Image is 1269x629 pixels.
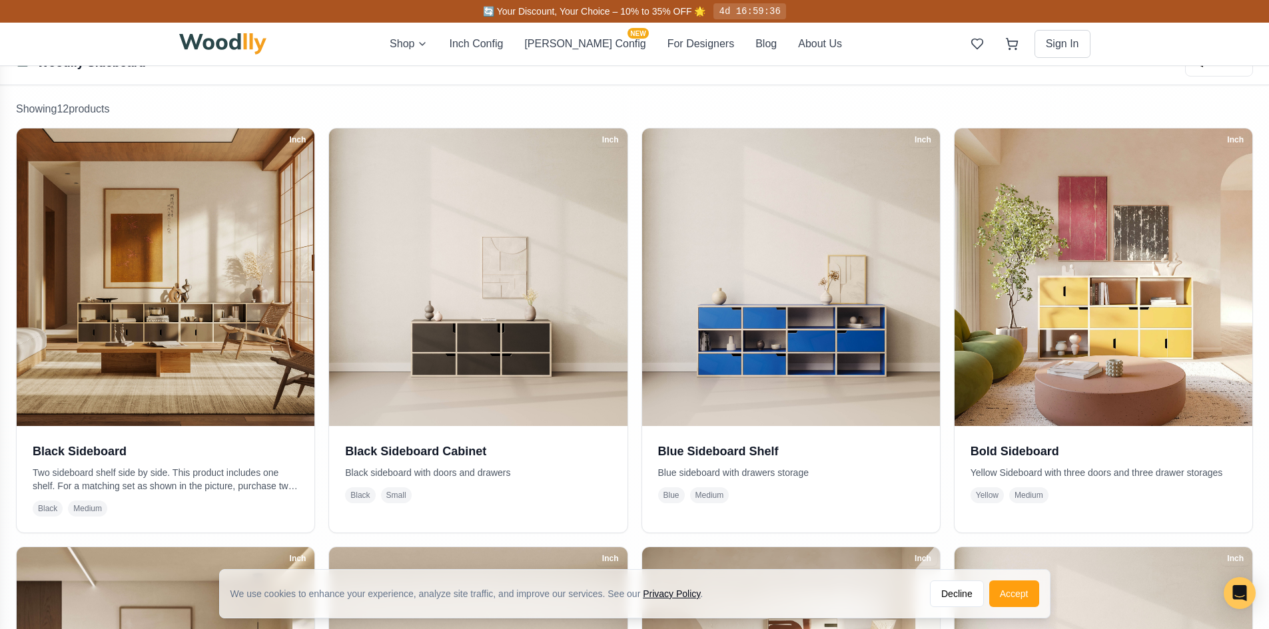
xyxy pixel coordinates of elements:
[68,501,107,517] span: Medium
[713,3,785,19] div: 4d 16:59:36
[1035,30,1090,58] button: Sign In
[17,128,314,426] img: Black Sideboard
[658,487,685,503] span: Blue
[230,587,714,600] div: We use cookies to enhance your experience, analyze site traffic, and improve our services. See our .
[284,551,312,566] div: Inch
[381,487,412,503] span: Small
[971,442,1236,461] h3: Bold Sideboard
[16,101,1253,117] p: Showing 12 product s
[989,580,1039,607] button: Accept
[930,580,984,607] button: Decline
[596,551,625,566] div: Inch
[690,487,729,503] span: Medium
[642,128,940,426] img: Blue Sideboard Shelf
[667,36,734,52] button: For Designers
[909,132,937,147] div: Inch
[329,128,627,426] img: Black Sideboard Cabinet
[971,466,1236,479] p: Yellow Sideboard with three doors and three drawer storages
[955,128,1252,426] img: Bold Sideboard
[909,551,937,566] div: Inch
[596,132,625,147] div: Inch
[798,36,842,52] button: About Us
[345,466,611,479] p: Black sideboard with doors and drawers
[33,466,298,493] p: Two sideboard shelf side by side. This product includes one shelf. For a matching set as shown in...
[1224,577,1256,609] div: Open Intercom Messenger
[658,442,924,461] h3: Blue Sideboard Shelf
[755,36,777,52] button: Blog
[33,442,298,461] h3: Black Sideboard
[345,442,611,461] h3: Black Sideboard Cabinet
[628,28,648,39] span: NEW
[971,487,1004,503] span: Yellow
[658,466,924,479] p: Blue sideboard with drawers storage
[1221,551,1250,566] div: Inch
[483,6,705,17] span: 🔄 Your Discount, Your Choice – 10% to 35% OFF 🌟
[1009,487,1049,503] span: Medium
[390,36,428,52] button: Shop
[643,588,700,599] a: Privacy Policy
[179,33,267,55] img: Woodlly
[284,132,312,147] div: Inch
[1221,132,1250,147] div: Inch
[524,36,645,52] button: [PERSON_NAME] ConfigNEW
[449,36,503,52] button: Inch Config
[33,501,63,517] span: Black
[345,487,375,503] span: Black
